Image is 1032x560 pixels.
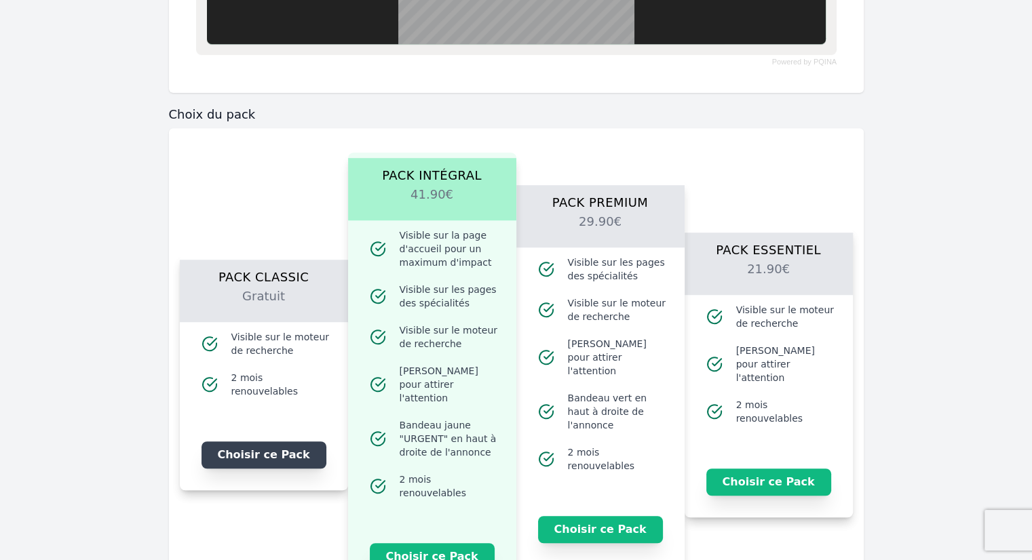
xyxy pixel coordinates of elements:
span: Bandeau vert en haut à droite de l'annonce [568,391,668,432]
span: Visible sur la page d'accueil pour un maximum d'impact [400,228,500,269]
h1: Pack Essentiel [701,233,837,260]
span: [PERSON_NAME] pour attirer l'attention [568,337,668,378]
a: Powered by PQINA [771,59,836,65]
span: Visible sur le moteur de recherche [568,296,668,323]
span: Visible sur le moteur de recherche [736,303,837,330]
button: Choisir ce Pack [706,468,831,496]
span: [PERSON_NAME] pour attirer l'attention [736,344,837,384]
h1: Pack Premium [533,185,668,212]
span: Visible sur le moteur de recherche [231,330,332,357]
span: Visible sur les pages des spécialités [400,283,500,310]
h2: 41.90€ [364,185,500,220]
span: 2 mois renouvelables [231,371,332,398]
h2: 21.90€ [701,260,837,295]
h2: 29.90€ [533,212,668,247]
h3: Choix du pack [169,106,864,123]
button: Choisir ce Pack [202,441,326,468]
h2: Gratuit [196,287,332,322]
h1: Pack Intégral [364,158,500,185]
span: Visible sur le moteur de recherche [400,323,500,351]
button: Choisir ce Pack [538,516,663,543]
span: Visible sur les pages des spécialités [568,256,668,283]
span: 2 mois renouvelables [568,445,668,473]
span: Bandeau jaune "URGENT" en haut à droite de l'annonce [400,418,500,459]
span: [PERSON_NAME] pour attirer l'attention [400,364,500,405]
span: 2 mois renouvelables [400,473,500,500]
h1: Pack Classic [196,260,332,287]
span: 2 mois renouvelables [736,398,837,425]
